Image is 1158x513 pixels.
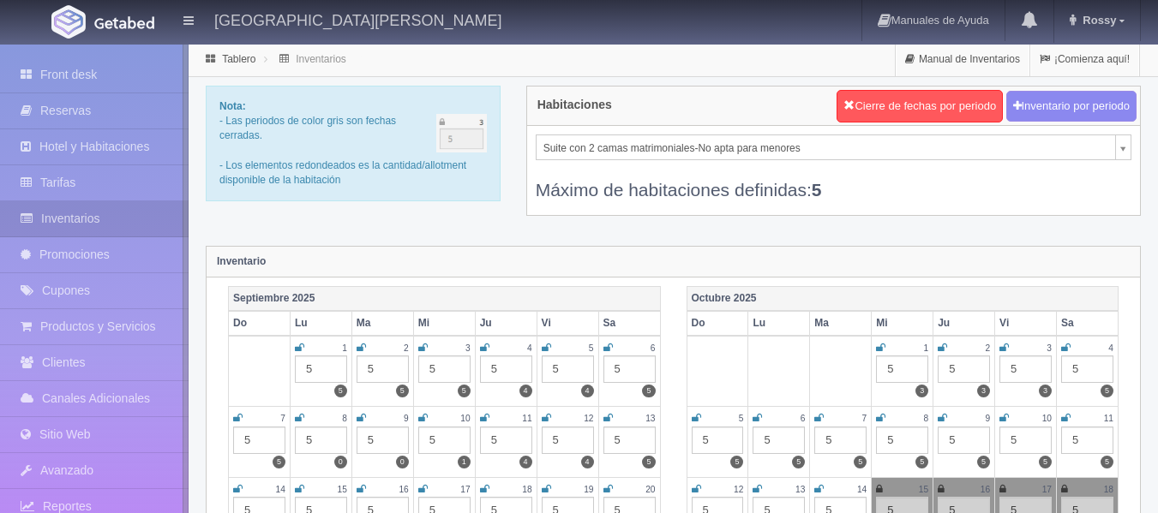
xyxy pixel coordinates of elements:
th: Octubre 2025 [687,286,1119,311]
label: 0 [334,456,347,468]
small: 9 [985,414,990,423]
div: 5 [295,355,347,383]
a: Suite con 2 camas matrimoniales-No apta para menores [536,134,1131,160]
label: 4 [581,456,594,468]
small: 4 [527,343,532,353]
div: 5 [938,355,990,383]
div: 5 [418,427,471,454]
small: 18 [1104,485,1113,494]
label: 5 [458,385,471,397]
div: 5 [480,427,532,454]
label: 5 [1039,456,1052,468]
small: 18 [522,485,531,494]
small: 11 [1104,414,1113,423]
b: 5 [812,180,822,200]
th: Sa [1057,311,1119,336]
div: 5 [876,427,928,454]
small: 17 [460,485,470,494]
th: Vi [537,311,598,336]
div: 5 [542,427,594,454]
small: 3 [465,343,471,353]
small: 13 [795,485,805,494]
small: 8 [924,414,929,423]
label: 3 [977,385,990,397]
a: Tablero [222,53,255,65]
label: 5 [730,456,743,468]
small: 17 [1042,485,1052,494]
div: 5 [357,427,409,454]
th: Ju [475,311,537,336]
th: Sa [598,311,660,336]
label: 0 [396,456,409,468]
label: 4 [519,385,532,397]
div: 5 [357,355,409,383]
small: 10 [460,414,470,423]
div: 5 [542,355,594,383]
label: 5 [642,385,655,397]
small: 7 [862,414,867,423]
small: 19 [584,485,593,494]
small: 15 [919,485,928,494]
small: 11 [522,414,531,423]
small: 13 [645,414,655,423]
span: Rossy [1078,14,1116,27]
small: 14 [857,485,867,494]
label: 5 [1101,456,1113,468]
label: 5 [642,456,655,468]
button: Cierre de fechas por periodo [837,90,1003,122]
small: 6 [801,414,806,423]
div: 5 [1061,427,1113,454]
b: Nota: [219,100,246,112]
th: Ma [351,311,413,336]
img: Getabed [94,16,154,29]
small: 4 [1108,343,1113,353]
th: Septiembre 2025 [229,286,661,311]
label: 4 [581,385,594,397]
div: Máximo de habitaciones definidas: [536,160,1131,202]
label: 5 [1101,385,1113,397]
span: Suite con 2 camas matrimoniales-No apta para menores [543,135,1108,161]
label: 5 [273,456,285,468]
small: 12 [734,485,743,494]
div: - Las periodos de color gris son fechas cerradas. - Los elementos redondeados es la cantidad/allo... [206,86,501,201]
div: 5 [876,355,928,383]
strong: Inventario [217,255,266,267]
button: Inventario por periodo [1006,91,1137,122]
th: Lu [748,311,810,336]
label: 1 [458,456,471,468]
small: 20 [645,485,655,494]
div: 5 [418,355,471,383]
small: 16 [981,485,990,494]
th: Vi [995,311,1057,336]
img: cutoff.png [436,114,487,152]
label: 5 [792,456,805,468]
img: Getabed [51,5,86,39]
div: 5 [999,355,1052,383]
small: 10 [1042,414,1052,423]
div: 5 [938,427,990,454]
small: 7 [280,414,285,423]
small: 5 [589,343,594,353]
h4: Habitaciones [537,98,612,111]
div: 5 [295,427,347,454]
div: 5 [603,427,656,454]
div: 5 [1061,355,1113,383]
label: 3 [1039,385,1052,397]
a: Manual de Inventarios [896,43,1029,76]
a: Inventarios [296,53,346,65]
small: 1 [342,343,347,353]
small: 16 [399,485,408,494]
div: 5 [233,427,285,454]
div: 5 [753,427,805,454]
th: Ju [933,311,995,336]
small: 9 [404,414,409,423]
small: 1 [924,343,929,353]
th: Ma [810,311,872,336]
th: Lu [290,311,351,336]
small: 2 [404,343,409,353]
div: 5 [480,355,532,383]
label: 4 [519,456,532,468]
div: 5 [603,355,656,383]
small: 12 [584,414,593,423]
small: 8 [342,414,347,423]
